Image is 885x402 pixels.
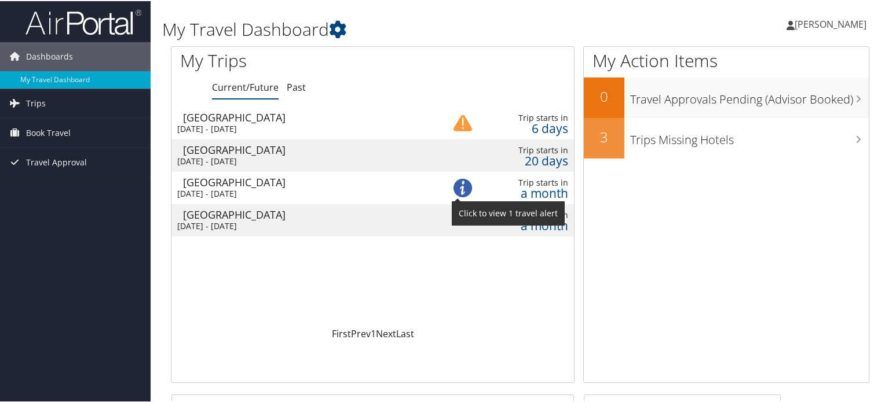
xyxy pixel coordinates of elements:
h1: My Trips [180,47,398,72]
h2: 3 [584,126,624,146]
div: a month [488,219,568,230]
span: Click to view 1 travel alert [452,200,565,224]
a: First [332,326,351,339]
a: 1 [371,326,376,339]
span: Book Travel [26,117,71,146]
h3: Trips Missing Hotels [630,125,869,147]
h2: 0 [584,86,624,105]
a: 3Trips Missing Hotels [584,117,869,157]
h3: Travel Approvals Pending (Advisor Booked) [630,84,869,106]
div: 20 days [488,154,568,165]
span: Travel Approval [26,147,87,176]
div: Trip starts in [488,176,568,187]
span: [PERSON_NAME] [795,17,866,29]
a: 0Travel Approvals Pending (Advisor Booked) [584,76,869,117]
a: Current/Future [212,80,279,93]
span: Trips [26,88,46,117]
a: Next [376,326,396,339]
a: Last [396,326,414,339]
h1: My Travel Dashboard [162,16,639,40]
h1: My Action Items [584,47,869,72]
div: [DATE] - [DATE] [177,220,427,230]
div: [GEOGRAPHIC_DATA] [183,176,433,186]
div: 6 days [488,122,568,132]
div: [GEOGRAPHIC_DATA] [183,143,433,154]
div: [DATE] - [DATE] [177,187,427,198]
a: Past [287,80,306,93]
div: [GEOGRAPHIC_DATA] [183,208,433,219]
a: [PERSON_NAME] [787,6,878,40]
img: alert-flat-solid-caution.png [454,113,472,131]
span: Dashboards [26,41,73,70]
div: a month [488,187,568,197]
img: alert-flat-solid-info.png [454,178,472,196]
div: [GEOGRAPHIC_DATA] [183,111,433,121]
a: Prev [351,326,371,339]
div: [DATE] - [DATE] [177,155,427,165]
div: [DATE] - [DATE] [177,123,427,133]
img: airportal-logo.png [25,8,141,35]
div: Trip starts in [488,144,568,154]
div: Trip starts in [488,112,568,122]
